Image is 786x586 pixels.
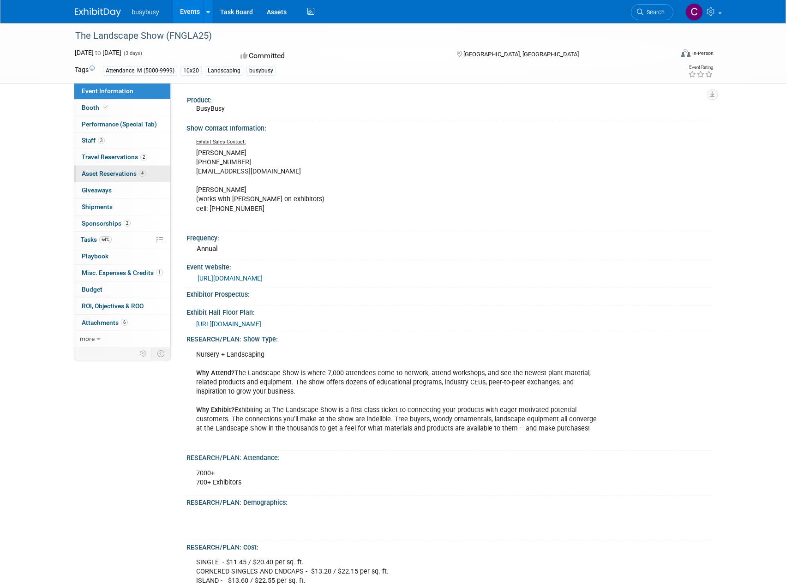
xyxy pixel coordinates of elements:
b: Why Exhibit? [196,406,234,414]
img: Format-Inperson.png [681,49,690,57]
span: 2 [140,154,147,161]
div: Nursery + Landscaping The Landscape Show is where 7,000 attendees come to network, attend worksho... [190,346,609,448]
div: Show Contact Information: [186,121,712,133]
span: Sponsorships [82,220,131,227]
div: 7000+ 700+ Exhibitors [190,464,609,492]
span: Giveaways [82,186,112,194]
div: Landscaping [205,66,243,76]
div: Exhibitor Prospectus: [186,287,712,299]
td: Tags [75,65,95,76]
div: 10x20 [180,66,202,76]
div: RESEARCH/PLAN: Cost: [186,540,712,552]
span: Misc. Expenses & Credits [82,269,163,276]
div: RESEARCH/PLAN: Show Type: [186,332,712,344]
span: 64% [99,236,112,243]
div: Frequency: [186,231,712,243]
span: Staff [82,137,105,144]
span: Booth [82,104,110,111]
b: Why Attend? [196,369,234,377]
div: Event Format [619,48,714,62]
img: Collin Larson [685,3,703,21]
span: Performance (Special Tab) [82,120,157,128]
span: 4 [139,170,146,177]
div: Attendance: M (5000-9999) [103,66,177,76]
i: Booth reservation complete [103,105,108,110]
span: to [94,49,102,56]
a: Sponsorships2 [74,215,170,232]
a: [URL][DOMAIN_NAME] [198,275,263,282]
td: Toggle Event Tabs [151,347,170,359]
span: 6 [121,319,128,326]
a: Giveaways [74,182,170,198]
span: 2 [124,220,131,227]
a: ROI, Objectives & ROO [74,298,170,314]
span: busybusy [132,8,159,16]
span: Shipments [82,203,113,210]
div: busybusy [246,66,276,76]
a: Booth [74,100,170,116]
div: Exhibit Hall Floor Plan: [186,305,712,317]
span: Event Information [82,87,133,95]
div: Product: [187,93,708,105]
a: Shipments [74,199,170,215]
span: more [80,335,95,342]
a: Attachments6 [74,315,170,331]
span: 1 [156,269,163,276]
span: Search [643,9,665,16]
a: more [74,331,170,347]
a: Performance (Special Tab) [74,116,170,132]
span: Asset Reservations [82,170,146,177]
span: BusyBusy [196,105,225,112]
a: Staff3 [74,132,170,149]
div: [PERSON_NAME] [PHONE_NUMBER] [EMAIL_ADDRESS][DOMAIN_NAME] [PERSON_NAME] (works with [PERSON_NAME]... [190,135,609,227]
a: Budget [74,281,170,298]
div: Event Website: [186,260,712,272]
a: Tasks64% [74,232,170,248]
span: Tasks [81,236,112,243]
div: Committed [238,48,442,64]
div: RESEARCH/PLAN: Attendance: [186,451,712,462]
span: Playbook [82,252,108,260]
a: Playbook [74,248,170,264]
td: Personalize Event Tab Strip [136,347,152,359]
u: Exhibit Sales Contact: [196,139,246,145]
a: [URL][DOMAIN_NAME] [196,320,261,328]
span: (3 days) [123,50,142,56]
div: The Landscape Show (FNGLA25) [72,28,660,44]
img: ExhibitDay [75,8,121,17]
div: In-Person [692,50,714,57]
a: Travel Reservations2 [74,149,170,165]
div: RESEARCH/PLAN: Demographics: [186,496,712,507]
span: 3 [98,137,105,144]
span: Attachments [82,319,128,326]
span: ROI, Objectives & ROO [82,302,144,310]
span: Budget [82,286,102,293]
span: [DATE] [DATE] [75,49,121,56]
a: Misc. Expenses & Credits1 [74,265,170,281]
a: Event Information [74,83,170,99]
div: Annual [193,242,705,256]
span: [GEOGRAPHIC_DATA], [GEOGRAPHIC_DATA] [463,51,579,58]
span: Travel Reservations [82,153,147,161]
a: Asset Reservations4 [74,166,170,182]
div: Event Rating [688,65,713,70]
a: Search [631,4,673,20]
